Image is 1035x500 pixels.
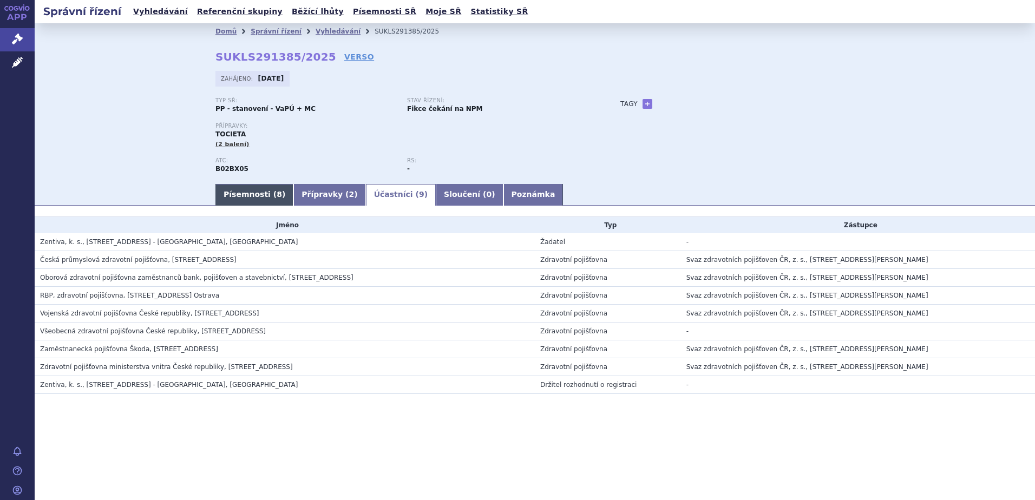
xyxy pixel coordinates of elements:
[686,274,928,281] span: Svaz zdravotních pojišťoven ČR, z. s., [STREET_ADDRESS][PERSON_NAME]
[293,184,365,206] a: Přípravky (2)
[35,4,130,19] h2: Správní řízení
[540,292,607,299] span: Zdravotní pojišťovna
[686,327,689,335] span: -
[436,184,503,206] a: Sloučení (0)
[540,256,607,264] span: Zdravotní pojišťovna
[289,4,347,19] a: Běžící lhůty
[540,274,607,281] span: Zdravotní pojišťovna
[407,157,588,164] p: RS:
[40,274,353,281] span: Oborová zdravotní pojišťovna zaměstnanců bank, pojišťoven a stavebnictví, Roškotova 1225/1, Praha 4
[686,363,928,371] span: Svaz zdravotních pojišťoven ČR, z. s., [STREET_ADDRESS][PERSON_NAME]
[407,97,588,104] p: Stav řízení:
[467,4,531,19] a: Statistiky SŘ
[215,141,250,148] span: (2 balení)
[407,105,482,113] strong: Fikce čekání na NPM
[215,105,316,113] strong: PP - stanovení - VaPÚ + MC
[215,123,599,129] p: Přípravky:
[686,238,689,246] span: -
[686,345,928,353] span: Svaz zdravotních pojišťoven ČR, z. s., [STREET_ADDRESS][PERSON_NAME]
[221,74,255,83] span: Zahájeno:
[40,363,293,371] span: Zdravotní pojišťovna ministerstva vnitra České republiky, Vinohradská 2577/178, Praha 3 - Vinohra...
[540,327,607,335] span: Zdravotní pojišťovna
[686,292,928,299] span: Svaz zdravotních pojišťoven ČR, z. s., [STREET_ADDRESS][PERSON_NAME]
[486,190,492,199] span: 0
[422,4,464,19] a: Moje SŘ
[40,381,298,389] span: Zentiva, k. s., U kabelovny 130, Praha 10 - Dolní Měcholupy, CZ
[540,310,607,317] span: Zdravotní pojišťovna
[40,345,218,353] span: Zaměstnanecká pojišťovna Škoda, Husova 302, Mladá Boleslav
[686,310,928,317] span: Svaz zdravotních pojišťoven ČR, z. s., [STREET_ADDRESS][PERSON_NAME]
[419,190,424,199] span: 9
[215,50,336,63] strong: SUKLS291385/2025
[194,4,286,19] a: Referenční skupiny
[540,363,607,371] span: Zdravotní pojišťovna
[40,238,298,246] span: Zentiva, k. s., U kabelovny 130, Praha 10 - Dolní Měcholupy, CZ
[130,4,191,19] a: Vyhledávání
[350,4,420,19] a: Písemnosti SŘ
[643,99,652,109] a: +
[375,23,453,40] li: SUKLS291385/2025
[215,184,293,206] a: Písemnosti (8)
[503,184,564,206] a: Poznámka
[40,256,237,264] span: Česká průmyslová zdravotní pojišťovna, Jeremenkova 161/11, Ostrava - Vítkovice
[215,130,246,138] span: TOCIETA
[686,381,689,389] span: -
[535,217,681,233] th: Typ
[35,217,535,233] th: Jméno
[344,51,374,62] a: VERSO
[277,190,282,199] span: 8
[215,28,237,35] a: Domů
[681,217,1035,233] th: Zástupce
[540,345,607,353] span: Zdravotní pojišťovna
[686,256,928,264] span: Svaz zdravotních pojišťoven ČR, z. s., [STREET_ADDRESS][PERSON_NAME]
[40,292,219,299] span: RBP, zdravotní pojišťovna, Michálkovická 967/108, Slezská Ostrava
[366,184,436,206] a: Účastníci (9)
[349,190,355,199] span: 2
[40,310,259,317] span: Vojenská zdravotní pojišťovna České republiky, Drahobejlova 1404/4, Praha 9
[215,97,396,104] p: Typ SŘ:
[620,97,638,110] h3: Tagy
[40,327,266,335] span: Všeobecná zdravotní pojišťovna České republiky, Orlická 2020/4, Praha 3
[215,157,396,164] p: ATC:
[251,28,302,35] a: Správní řízení
[215,165,248,173] strong: ELTROMBOPAG
[407,165,410,173] strong: -
[540,238,565,246] span: Žadatel
[540,381,637,389] span: Držitel rozhodnutí o registraci
[258,75,284,82] strong: [DATE]
[316,28,361,35] a: Vyhledávání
